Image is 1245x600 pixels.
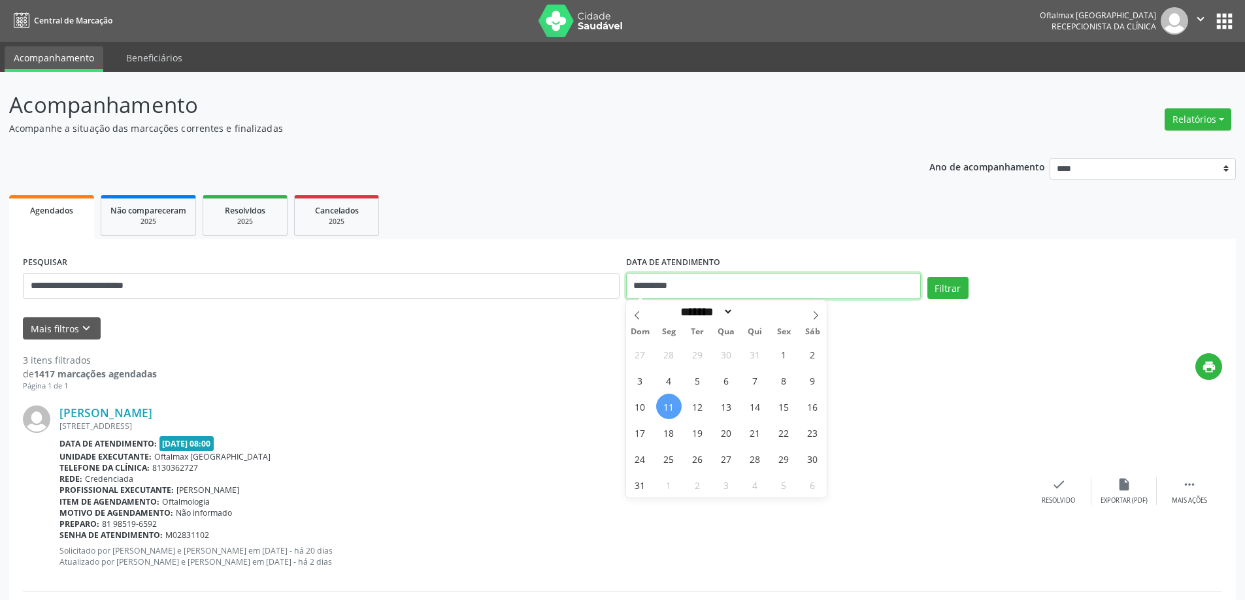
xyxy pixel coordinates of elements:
span: M02831102 [165,529,209,541]
span: Agosto 27, 2025 [714,446,739,471]
span: Agosto 3, 2025 [627,368,653,393]
span: Setembro 4, 2025 [742,472,768,497]
div: Página 1 de 1 [23,381,157,392]
i: print [1202,360,1216,374]
span: 81 98519-6592 [102,518,157,529]
button: Filtrar [927,277,969,299]
span: Agosto 13, 2025 [714,394,739,419]
span: Agosto 9, 2025 [800,368,825,393]
span: Credenciada [85,473,133,484]
select: Month [676,305,734,319]
span: Agosto 17, 2025 [627,420,653,445]
i: check [1052,477,1066,492]
i: insert_drive_file [1117,477,1131,492]
span: Seg [654,328,683,336]
p: Acompanhe a situação das marcações correntes e finalizadas [9,121,868,135]
span: Agosto 1, 2025 [771,341,797,367]
span: Agosto 5, 2025 [685,368,710,393]
span: Agosto 2, 2025 [800,341,825,367]
button: apps [1213,10,1236,33]
button: Relatórios [1165,108,1231,131]
div: 2025 [110,217,186,227]
i:  [1182,477,1197,492]
span: Julho 31, 2025 [742,341,768,367]
span: Agosto 15, 2025 [771,394,797,419]
span: Central de Marcação [34,15,112,26]
span: Agosto 18, 2025 [656,420,682,445]
span: Setembro 2, 2025 [685,472,710,497]
span: Agosto 21, 2025 [742,420,768,445]
span: Agendados [30,205,73,216]
a: Central de Marcação [9,10,112,31]
span: Julho 29, 2025 [685,341,710,367]
span: Oftalmologia [162,496,210,507]
a: Beneficiários [117,46,191,69]
div: Resolvido [1042,496,1075,505]
span: Dom [626,328,655,336]
span: Agosto 16, 2025 [800,394,825,419]
b: Telefone da clínica: [59,462,150,473]
button:  [1188,7,1213,35]
span: Agosto 24, 2025 [627,446,653,471]
span: Setembro 5, 2025 [771,472,797,497]
span: Cancelados [315,205,359,216]
strong: 1417 marcações agendadas [34,368,157,380]
span: Julho 27, 2025 [627,341,653,367]
img: img [1161,7,1188,35]
label: PESQUISAR [23,253,67,273]
input: Year [733,305,776,319]
span: Agosto 22, 2025 [771,420,797,445]
div: 2025 [304,217,369,227]
div: Exportar (PDF) [1101,496,1148,505]
i: keyboard_arrow_down [79,321,93,336]
span: Recepcionista da clínica [1052,21,1156,32]
span: Agosto 29, 2025 [771,446,797,471]
span: Qui [740,328,769,336]
span: [DATE] 08:00 [159,436,214,451]
span: Agosto 8, 2025 [771,368,797,393]
b: Preparo: [59,518,99,529]
span: Qua [712,328,740,336]
span: Agosto 30, 2025 [800,446,825,471]
div: 2025 [212,217,278,227]
span: Agosto 26, 2025 [685,446,710,471]
span: Julho 30, 2025 [714,341,739,367]
span: Agosto 7, 2025 [742,368,768,393]
span: Setembro 6, 2025 [800,472,825,497]
span: Agosto 12, 2025 [685,394,710,419]
b: Unidade executante: [59,451,152,462]
button: print [1195,353,1222,380]
span: Setembro 1, 2025 [656,472,682,497]
span: Agosto 28, 2025 [742,446,768,471]
span: [PERSON_NAME] [176,484,239,496]
p: Acompanhamento [9,89,868,121]
span: Agosto 31, 2025 [627,472,653,497]
b: Item de agendamento: [59,496,159,507]
span: Agosto 19, 2025 [685,420,710,445]
a: Acompanhamento [5,46,103,72]
span: Agosto 4, 2025 [656,368,682,393]
span: Agosto 23, 2025 [800,420,825,445]
b: Motivo de agendamento: [59,507,173,518]
span: Agosto 6, 2025 [714,368,739,393]
i:  [1193,12,1208,26]
span: Agosto 14, 2025 [742,394,768,419]
span: Agosto 25, 2025 [656,446,682,471]
span: Agosto 10, 2025 [627,394,653,419]
img: img [23,405,50,433]
span: Agosto 11, 2025 [656,394,682,419]
b: Rede: [59,473,82,484]
span: Não compareceram [110,205,186,216]
span: Oftalmax [GEOGRAPHIC_DATA] [154,451,271,462]
span: Sex [769,328,798,336]
span: 8130362727 [152,462,198,473]
div: Oftalmax [GEOGRAPHIC_DATA] [1040,10,1156,21]
label: DATA DE ATENDIMENTO [626,253,720,273]
a: [PERSON_NAME] [59,405,152,420]
p: Solicitado por [PERSON_NAME] e [PERSON_NAME] em [DATE] - há 20 dias Atualizado por [PERSON_NAME] ... [59,545,1026,567]
span: Ter [683,328,712,336]
span: Sáb [798,328,827,336]
b: Data de atendimento: [59,438,157,449]
button: Mais filtroskeyboard_arrow_down [23,317,101,340]
div: 3 itens filtrados [23,353,157,367]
